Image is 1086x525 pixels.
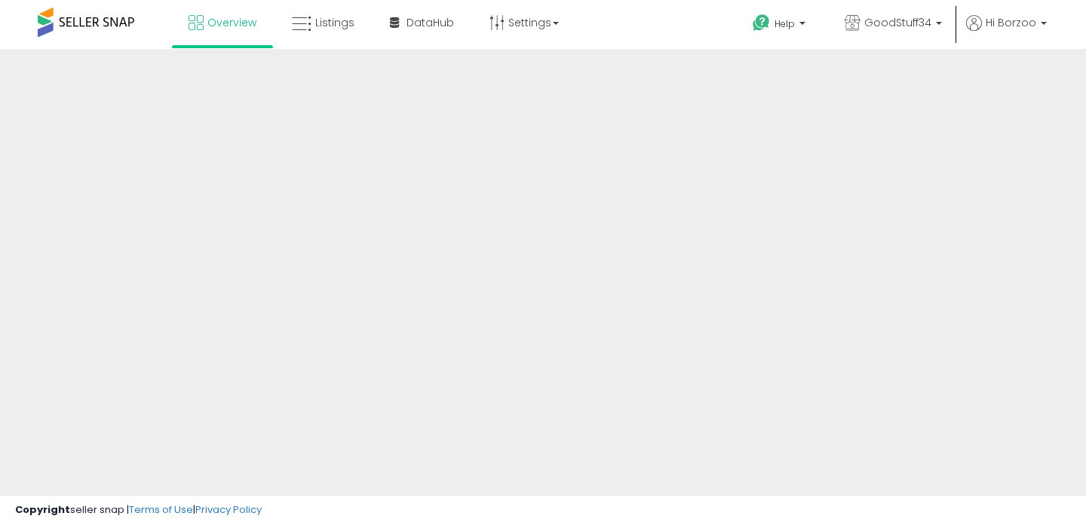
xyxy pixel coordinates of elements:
span: Hi Borzoo [986,15,1036,30]
a: Hi Borzoo [966,15,1047,49]
span: DataHub [406,15,454,30]
span: Overview [207,15,256,30]
strong: Copyright [15,502,70,517]
a: Terms of Use [129,502,193,517]
a: Privacy Policy [195,502,262,517]
span: Listings [315,15,354,30]
i: Get Help [752,14,771,32]
a: Help [741,2,821,49]
span: Help [775,17,795,30]
div: seller snap | | [15,503,262,517]
span: GoodStuff34 [864,15,931,30]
